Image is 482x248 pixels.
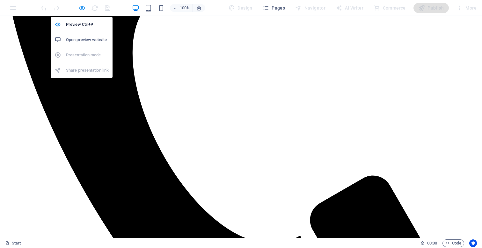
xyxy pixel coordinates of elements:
[66,36,109,44] h6: Open preview website
[445,239,461,247] span: Code
[427,239,437,247] span: 00 00
[469,239,477,247] button: Usercentrics
[226,3,255,13] div: Design (Ctrl+Alt+Y)
[442,239,464,247] button: Code
[260,3,288,13] button: Pages
[179,4,190,12] h6: 100%
[420,239,437,247] h6: Session time
[170,4,193,12] button: 100%
[66,21,109,28] h6: Preview Ctrl+P
[263,5,285,11] span: Pages
[196,5,202,11] i: On resize automatically adjust zoom level to fit chosen device.
[5,239,21,247] a: Click to cancel selection. Double-click to open Pages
